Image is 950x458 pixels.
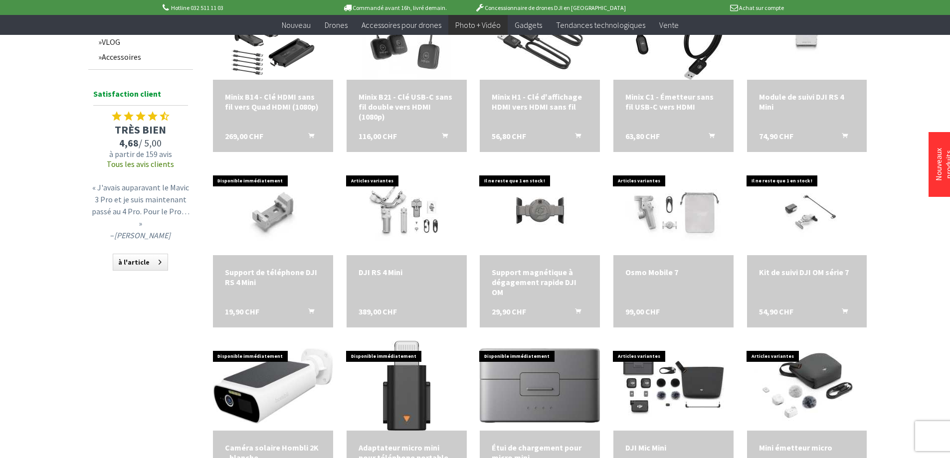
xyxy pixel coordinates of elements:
font: à partir de 159 avis [109,149,172,159]
a: Gadgets [508,15,549,35]
a: Osmo Mobile 7 99,00 CHF [625,267,722,277]
a: Minix B14 - Clé HDMI sans fil vers Quad HDMI (1080p) 269,00 CHF Ajouter au panier [225,92,321,112]
font: Achat sur compte [739,4,784,11]
font: 19,90 CHF [225,306,259,316]
font: 389,00 CHF [359,306,397,316]
font: 4,68 [119,137,139,149]
a: Vente [652,15,686,35]
a: Tendances technologiques [549,15,652,35]
font: Minix B14 - Clé HDMI sans fil vers Quad HDMI (1080p) [225,92,319,112]
img: Osmo Mobile 7 [613,165,733,255]
font: Commandé avant 16h, livré demain. [353,4,447,11]
a: Kit de suivi DJI OM série 7 54,90 CHF Ajouter au panier [759,267,855,277]
font: [PERSON_NAME] [114,230,171,240]
a: Minix B21 - Clé USB-C sans fil double vers HDMI (1080p) 116,00 CHF Ajouter au panier [359,92,455,122]
img: Kit de suivi DJI OM série 7 [749,165,866,255]
a: à l'article [113,254,168,271]
font: Minix H1 - Clé d'affichage HDMI vers HDMI sans fil [492,92,582,112]
img: Caméra solaire Hombli 2K - blanche [213,348,333,424]
font: Osmo Mobile 7 [625,267,678,277]
a: Module de suivi DJI RS 4 Mini 74,90 CHF Ajouter au panier [759,92,855,112]
a: Drones [318,15,355,35]
a: Support de téléphone DJI RS 4 Mini 19,90 CHF Ajouter au panier [225,267,321,287]
font: Minix B21 - Clé USB-C sans fil double vers HDMI (1080p) [359,92,452,122]
button: Ajouter au panier [830,131,854,144]
a: Nouveau [275,15,318,35]
font: Kit de suivi DJI OM série 7 [759,267,849,277]
font: Vente [659,20,679,30]
font: DJI Mic Mini [625,443,666,453]
font: « J'avais auparavant le Mavic 3 Pro et je suis maintenant passé au 4 Pro. Pour le Pro… » [92,182,190,228]
a: Accessoires pour drones [355,15,448,35]
font: Nouveau [282,20,311,30]
button: Ajouter au panier [296,131,320,144]
button: Ajouter au panier [830,306,854,319]
font: VLOG [102,37,120,47]
font: Accessoires [102,52,141,62]
font: Gadgets [515,20,542,30]
font: Satisfaction client [93,89,161,99]
font: 116,00 CHF [359,131,397,141]
font: à l'article [118,258,150,267]
font: 63,80 CHF [625,131,660,141]
font: Mini émetteur micro [759,443,832,453]
img: Étui de chargement pour micro mini [480,348,600,423]
button: Ajouter au panier [563,131,587,144]
a: Support magnétique à dégagement rapide DJI OM 29,90 CHF Ajouter au panier [492,267,588,297]
font: Concessionnaire de drones DJI en [GEOGRAPHIC_DATA] [485,4,626,11]
font: 29,90 CHF [492,306,526,316]
font: 269,00 CHF [225,131,263,141]
a: Minix C1 - Émetteur sans fil USB-C vers HDMI 63,80 CHF Ajouter au panier [625,92,722,112]
font: Photo + Vidéo [455,20,501,30]
img: Mini émetteur micro [754,341,860,431]
button: Ajouter au panier [697,131,721,144]
font: Tendances technologiques [556,20,645,30]
font: 54,90 CHF [759,306,793,316]
font: Support magnétique à dégagement rapide DJI OM [492,267,576,297]
font: – [110,230,114,240]
font: Module de suivi DJI RS 4 Mini [759,92,844,112]
a: Minix H1 - Clé d'affichage HDMI vers HDMI sans fil 56,80 CHF Ajouter au panier [492,92,588,112]
font: Support de téléphone DJI RS 4 Mini [225,267,317,287]
a: Tous les avis clients [107,159,174,169]
button: Ajouter au panier [563,306,587,319]
font: Hotline 032 511 11 03 [171,4,223,11]
font: / 5,00 [139,137,162,149]
font: Drones [325,20,348,30]
a: VLOG [93,34,193,49]
img: DJI RS 4 Mini [347,165,466,255]
a: DJI RS 4 Mini 389,00 CHF [359,267,455,277]
button: Ajouter au panier [430,131,454,144]
a: Mini émetteur micro 64,00 CHF [759,443,855,453]
button: Ajouter au panier [296,306,320,319]
font: DJI RS 4 Mini [359,267,402,277]
img: Adaptateur micro mini pour téléphone portable (Lightning) [383,341,430,431]
a: Photo + Vidéo [448,15,508,35]
img: Support magnétique à dégagement rapide DJI OM [495,165,585,255]
font: 56,80 CHF [492,131,526,141]
img: Support de téléphone DJI RS 4 Mini [213,165,333,255]
font: 74,90 CHF [759,131,793,141]
font: TRÈS BIEN [115,123,166,137]
a: DJI Mic Mini 94,00 CHF [625,443,722,453]
font: Minix C1 - Émetteur sans fil USB-C vers HDMI [625,92,714,112]
a: Accessoires [93,49,193,64]
font: 99,00 CHF [625,306,660,316]
font: Accessoires pour drones [362,20,441,30]
img: DJI Mic Mini [620,341,727,431]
